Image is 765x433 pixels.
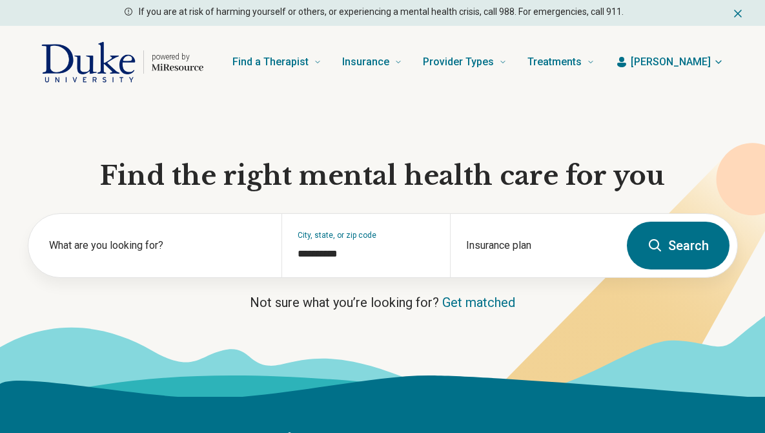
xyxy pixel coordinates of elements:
a: Find a Therapist [232,36,321,88]
label: What are you looking for? [49,238,266,253]
span: Provider Types [423,53,494,71]
span: Treatments [527,53,582,71]
a: Treatments [527,36,595,88]
a: Insurance [342,36,402,88]
button: [PERSON_NAME] [615,54,724,70]
p: powered by [152,52,203,62]
button: Dismiss [731,5,744,21]
span: Insurance [342,53,389,71]
span: [PERSON_NAME] [631,54,711,70]
button: Search [627,222,729,269]
a: Home page [41,41,203,83]
p: If you are at risk of harming yourself or others, or experiencing a mental health crisis, call 98... [139,5,624,19]
a: Provider Types [423,36,507,88]
span: Find a Therapist [232,53,309,71]
p: Not sure what you’re looking for? [28,293,738,312]
h1: Find the right mental health care for you [28,159,738,193]
a: Get matched [442,295,515,310]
